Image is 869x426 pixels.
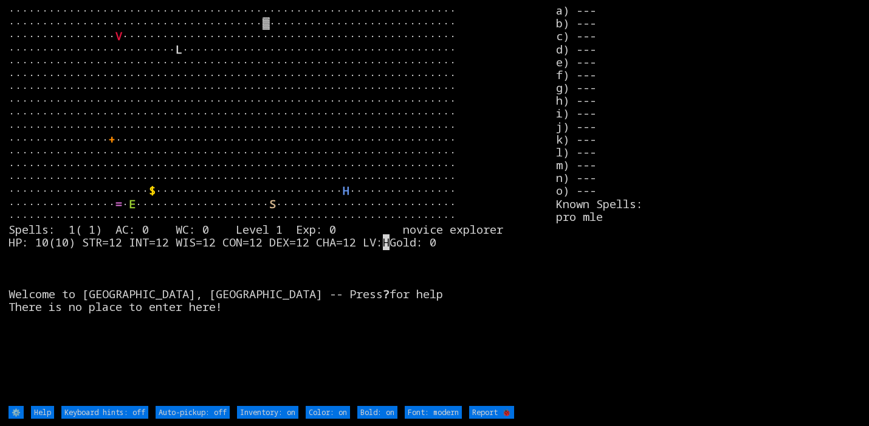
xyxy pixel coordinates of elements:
[109,131,115,147] font: +
[269,196,276,212] font: S
[383,286,390,302] b: ?
[237,406,298,419] input: Inventory: on
[61,406,148,419] input: Keyboard hints: off
[357,406,397,419] input: Bold: on
[176,41,182,57] font: L
[156,406,230,419] input: Auto-pickup: off
[115,28,122,44] font: V
[469,406,514,419] input: Report 🐞
[9,406,24,419] input: ⚙️
[9,4,556,405] larn: ··································································· ·····························...
[115,196,122,212] font: =
[149,183,156,198] font: $
[343,183,349,198] font: H
[31,406,54,419] input: Help
[556,4,860,405] stats: a) --- b) --- c) --- d) --- e) --- f) --- g) --- h) --- i) --- j) --- k) --- l) --- m) --- n) ---...
[405,406,462,419] input: Font: modern
[129,196,136,212] font: E
[306,406,350,419] input: Color: on
[383,234,390,250] mark: H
